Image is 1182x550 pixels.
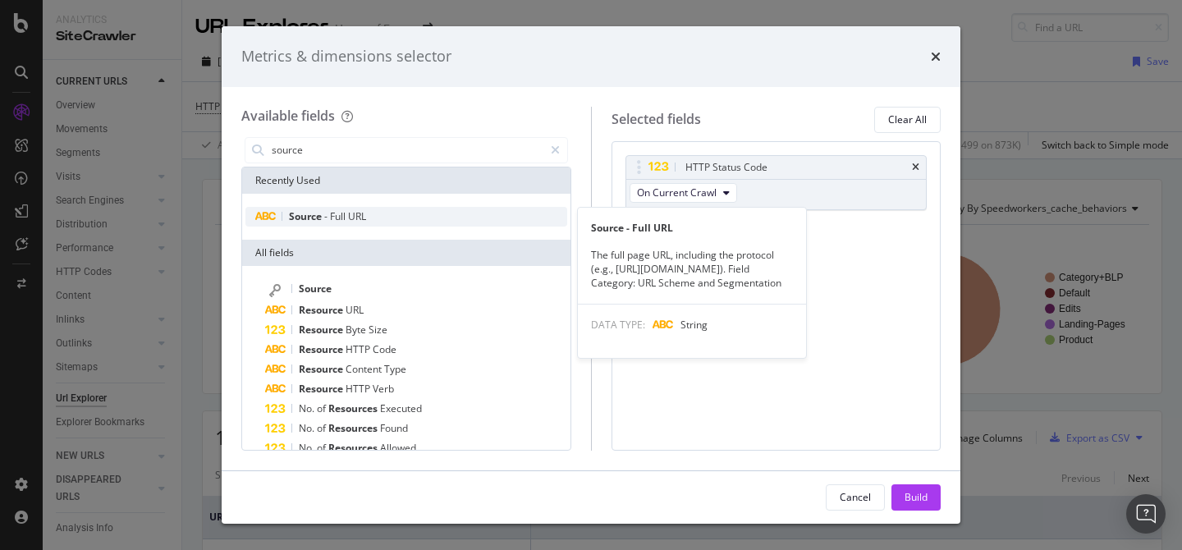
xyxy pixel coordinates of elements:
input: Search by field name [270,138,543,163]
div: Metrics & dimensions selector [241,46,451,67]
span: HTTP [346,342,373,356]
div: times [931,46,941,67]
div: HTTP Status Code [685,159,767,176]
span: of [317,441,328,455]
span: Resource [299,382,346,396]
span: String [680,318,708,332]
span: Byte [346,323,369,337]
div: The full page URL, including the protocol (e.g., [URL][DOMAIN_NAME]). Field Category: URL Scheme ... [578,248,806,290]
div: Open Intercom Messenger [1126,494,1166,534]
span: Resources [328,401,380,415]
span: Source [299,282,332,296]
div: HTTP Status CodetimesOn Current Crawl [625,155,928,210]
div: Available fields [241,107,335,125]
div: All fields [242,240,570,266]
span: No. [299,401,317,415]
span: Resource [299,303,346,317]
div: modal [222,26,960,524]
span: Resources [328,421,380,435]
div: Cancel [840,490,871,504]
span: of [317,401,328,415]
span: Executed [380,401,422,415]
div: Recently Used [242,167,570,194]
span: Allowed [380,441,416,455]
span: Full [330,209,348,223]
span: Size [369,323,387,337]
span: HTTP [346,382,373,396]
span: Content [346,362,384,376]
span: - [324,209,330,223]
button: Cancel [826,484,885,511]
span: Type [384,362,406,376]
span: Verb [373,382,394,396]
span: Resources [328,441,380,455]
span: URL [348,209,366,223]
div: Clear All [888,112,927,126]
button: Clear All [874,107,941,133]
span: DATA TYPE: [591,318,645,332]
span: URL [346,303,364,317]
button: On Current Crawl [630,183,737,203]
span: No. [299,441,317,455]
span: Code [373,342,396,356]
button: Build [891,484,941,511]
span: Resource [299,323,346,337]
span: Resource [299,362,346,376]
span: No. [299,421,317,435]
div: times [912,163,919,172]
div: Source - Full URL [578,221,806,235]
div: Selected fields [612,110,701,129]
span: Source [289,209,324,223]
span: On Current Crawl [637,186,717,199]
div: Build [905,490,928,504]
span: of [317,421,328,435]
span: Found [380,421,408,435]
span: Resource [299,342,346,356]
